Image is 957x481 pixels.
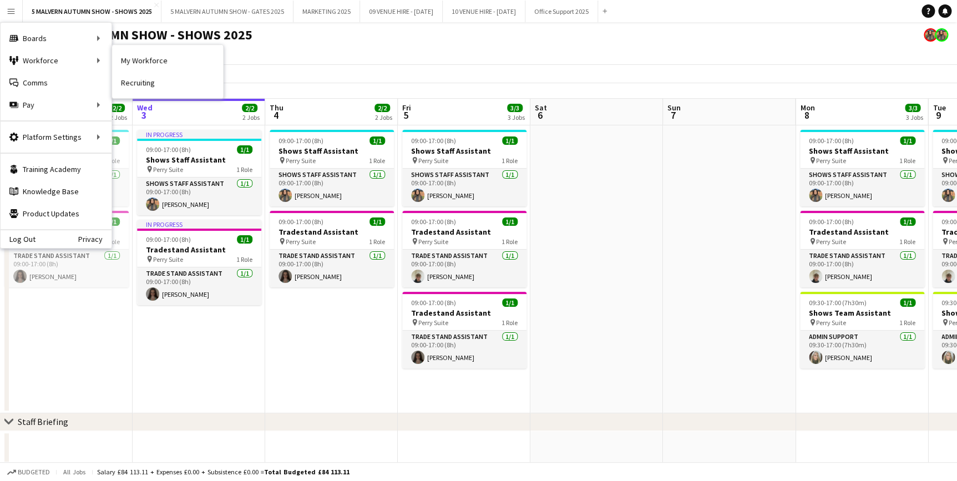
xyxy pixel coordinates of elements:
span: 1 Role [502,237,518,246]
div: Platform Settings [1,126,112,148]
app-card-role: Shows Staff Assistant1/109:00-17:00 (8h)[PERSON_NAME] [402,169,526,206]
button: Office Support 2025 [525,1,598,22]
h3: Shows Staff Assistant [402,146,526,156]
span: Wed [137,103,153,113]
span: Perry Suite [816,156,846,165]
span: 1/1 [369,136,385,145]
app-job-card: 09:00-17:00 (8h)1/1Tradestand Assistant Perry Suite1 RoleTrade Stand Assistant1/109:00-17:00 (8h)... [402,292,526,368]
span: Perry Suite [286,156,316,165]
div: 09:00-17:00 (8h)1/1Shows Staff Assistant Perry Suite1 RoleShows Staff Assistant1/109:00-17:00 (8h... [800,130,924,206]
button: 10 VENUE HIRE - [DATE] [443,1,525,22]
h1: 5 MALVERN AUTUMN SHOW - SHOWS 2025 [9,27,252,43]
span: Perry Suite [286,237,316,246]
span: 09:00-17:00 (8h) [809,136,854,145]
span: 1 Role [369,156,385,165]
span: 1/1 [502,136,518,145]
div: 3 Jobs [905,113,923,121]
app-job-card: 09:30-17:00 (7h30m)1/1Shows Team Assistant Perry Suite1 RoleAdmin Support1/109:30-17:00 (7h30m)[P... [800,292,924,368]
span: 3 [135,109,153,121]
button: 5 MALVERN AUTUMN SHOW - SHOWS 2025 [23,1,161,22]
app-card-role: Trade Stand Assistant1/109:00-17:00 (8h)[PERSON_NAME] [137,267,261,305]
span: 8 [798,109,814,121]
span: 2/2 [242,104,257,112]
span: Perry Suite [418,237,448,246]
span: 5 [401,109,411,121]
span: Tue [933,103,945,113]
div: Boards [1,27,112,49]
span: 6 [533,109,547,121]
app-card-role: Trade Stand Assistant1/109:00-17:00 (8h)[PERSON_NAME] [402,331,526,368]
span: Fri [402,103,411,113]
app-card-role: Shows Staff Assistant1/109:00-17:00 (8h)[PERSON_NAME] [270,169,394,206]
span: Thu [270,103,283,113]
span: Sun [667,103,681,113]
a: Product Updates [1,202,112,225]
a: Training Academy [1,158,112,180]
span: 1 Role [369,237,385,246]
span: Perry Suite [816,318,846,327]
span: 1/1 [502,217,518,226]
span: 09:00-17:00 (8h) [146,145,191,154]
div: Pay [1,94,112,116]
span: 09:00-17:00 (8h) [809,217,854,226]
span: 09:00-17:00 (8h) [411,298,456,307]
span: Perry Suite [816,237,846,246]
span: Budgeted [18,468,50,476]
app-user-avatar: Esme Ruff [935,28,948,42]
span: 09:00-17:00 (8h) [279,136,323,145]
h3: Tradestand Assistant [402,227,526,237]
app-card-role: Shows Staff Assistant1/109:00-17:00 (8h)[PERSON_NAME] [137,178,261,215]
div: 2 Jobs [110,113,127,121]
app-job-card: 09:00-17:00 (8h)1/1Tradestand Assistant Perry Suite1 RoleTrade Stand Assistant1/109:00-17:00 (8h)... [800,211,924,287]
span: 09:30-17:00 (7h30m) [809,298,867,307]
span: Perry Suite [418,318,448,327]
a: My Workforce [112,49,223,72]
h3: Tradestand Assistant [137,245,261,255]
h3: Tradestand Assistant [270,227,394,237]
app-user-avatar: Esme Ruff [924,28,937,42]
app-job-card: 09:00-17:00 (8h)1/1Tradestand Assistant Perry Suite1 RoleTrade Stand Assistant1/109:00-17:00 (8h)... [402,211,526,287]
span: 1 Role [502,156,518,165]
h3: Shows Team Assistant [800,308,924,318]
span: 1/1 [900,217,915,226]
app-card-role: Trade Stand Assistant1/109:00-17:00 (8h)[PERSON_NAME] [402,250,526,287]
h3: Tradestand Assistant [402,308,526,318]
app-job-card: 09:00-17:00 (8h)1/1Tradestand Assistant Perry Suite1 RoleTrade Stand Assistant1/109:00-17:00 (8h)... [270,211,394,287]
span: 1 Role [899,237,915,246]
h3: Shows Staff Assistant [270,146,394,156]
h3: Shows Staff Assistant [800,146,924,156]
button: 5 MALVERN AUTUMN SHOW - GATES 2025 [161,1,293,22]
span: 1 Role [502,318,518,327]
span: 2/2 [109,104,125,112]
div: Workforce [1,49,112,72]
span: 1/1 [900,298,915,307]
span: 09:00-17:00 (8h) [411,217,456,226]
button: 09 VENUE HIRE - [DATE] [360,1,443,22]
app-job-card: 09:00-17:00 (8h)1/1Shows Staff Assistant Perry Suite1 RoleShows Staff Assistant1/109:00-17:00 (8h... [402,130,526,206]
span: Perry Suite [418,156,448,165]
app-job-card: In progress09:00-17:00 (8h)1/1Shows Staff Assistant Perry Suite1 RoleShows Staff Assistant1/109:0... [137,130,261,215]
span: 1 Role [236,165,252,174]
span: 1/1 [900,136,915,145]
div: In progress [137,130,261,139]
app-job-card: 09:00-17:00 (8h)1/1Tradestand Assistant Perry Suite1 RoleTrade Stand Assistant1/109:00-17:00 (8h)... [4,211,129,287]
span: 1 Role [899,156,915,165]
a: Comms [1,72,112,94]
div: In progress09:00-17:00 (8h)1/1Tradestand Assistant Perry Suite1 RoleTrade Stand Assistant1/109:00... [137,220,261,305]
span: 3/3 [507,104,523,112]
app-card-role: Trade Stand Assistant1/109:00-17:00 (8h)[PERSON_NAME] [4,250,129,287]
span: 1/1 [502,298,518,307]
span: 09:00-17:00 (8h) [279,217,323,226]
span: 1 Role [236,255,252,264]
a: Log Out [1,235,36,244]
span: Perry Suite [153,255,183,264]
div: In progress [137,220,261,229]
button: MARKETING 2025 [293,1,360,22]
